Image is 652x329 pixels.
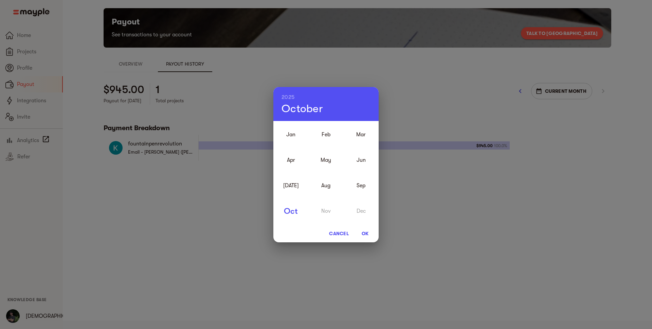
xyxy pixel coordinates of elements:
iframe: Chat Widget [618,296,652,329]
div: Mar [344,122,379,147]
button: 2025 [282,92,294,102]
button: OK [354,227,376,240]
span: Cancel [329,229,349,238]
div: [DATE] [273,173,308,198]
div: Jun [344,147,379,173]
div: Aug [308,173,343,198]
div: May [308,147,343,173]
button: October [282,102,323,116]
div: Sep [344,173,379,198]
div: Oct [273,198,308,224]
button: Cancel [326,227,351,240]
div: Apr [273,147,308,173]
div: Feb [308,122,343,147]
div: Jan [273,122,308,147]
span: OK [357,229,373,238]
